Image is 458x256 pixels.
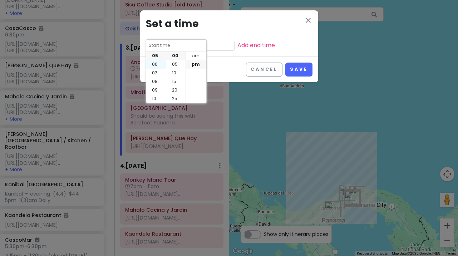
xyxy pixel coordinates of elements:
[146,16,312,32] h3: Set a time
[146,69,166,77] li: 07
[146,51,166,60] li: 05
[186,51,206,60] li: am
[146,94,166,103] li: 10
[146,60,166,69] li: 06
[166,69,186,77] li: 10
[166,94,186,103] li: 25
[166,86,186,94] li: 20
[166,60,186,69] li: 05
[246,63,282,77] button: Cancel
[146,86,166,94] li: 09
[146,77,166,86] li: 08
[148,42,204,49] input: Start time
[285,63,312,77] button: Save
[186,60,206,69] li: pm
[304,16,312,26] button: Close
[166,51,186,60] li: 00
[166,77,186,86] li: 15
[304,16,312,25] i: close
[237,41,275,49] a: Add end time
